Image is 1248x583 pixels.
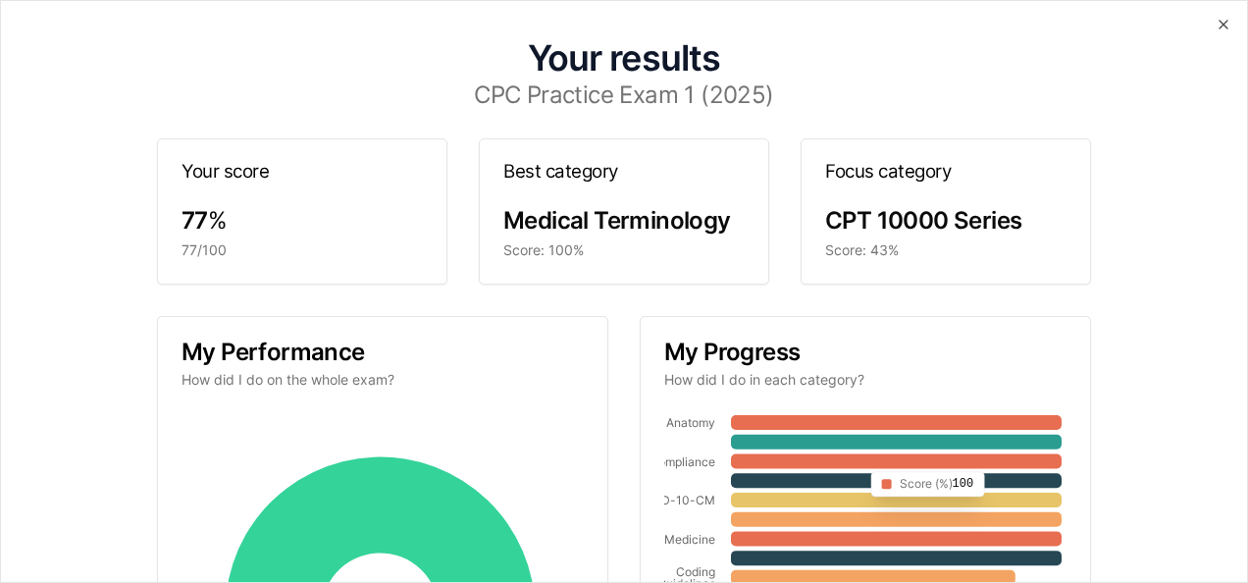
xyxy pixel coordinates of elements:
h3: My Progress [664,341,1066,364]
span: Medical Terminology [503,206,731,235]
tspan: Coding [676,564,715,579]
tspan: Anatomy [666,415,715,430]
div: 77/100 [182,240,423,260]
tspan: Compliance [650,453,715,468]
p: How did I do in each category? [664,370,1066,390]
h3: CPC Practice Exam 1 (2025) [40,83,1208,107]
div: Score: 100% [503,240,745,260]
div: Score: 43% [825,240,1066,260]
span: CPT 10000 Series [825,206,1021,235]
h3: My Performance [182,341,584,364]
span: 77 [182,206,208,235]
span: % [208,206,228,235]
h3: Best category [503,163,745,182]
h1: Your results [40,40,1208,76]
h3: Focus category [825,163,1066,182]
tspan: Medicine [664,531,715,546]
p: How did I do on the whole exam? [182,370,584,390]
h3: Your score [182,163,423,182]
tspan: ICD-10-CM [650,493,715,507]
